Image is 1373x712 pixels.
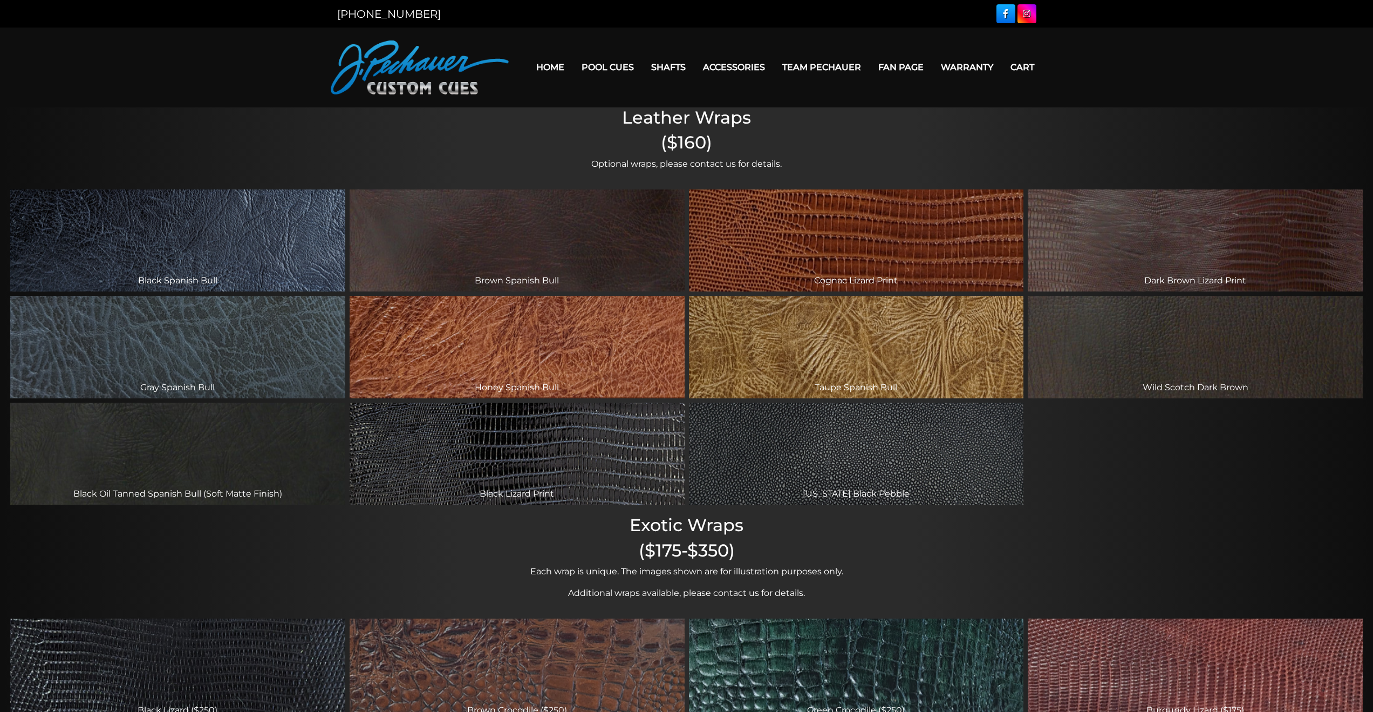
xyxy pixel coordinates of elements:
[528,53,573,81] a: Home
[350,296,685,398] div: Honey Spanish Bull
[10,296,345,398] div: Gray Spanish Bull
[689,296,1024,398] div: Taupe Spanish Bull
[573,53,643,81] a: Pool Cues
[689,189,1024,292] div: Cognac Lizard Print
[1002,53,1043,81] a: Cart
[774,53,870,81] a: Team Pechauer
[932,53,1002,81] a: Warranty
[694,53,774,81] a: Accessories
[331,40,509,94] img: Pechauer Custom Cues
[350,189,685,292] div: Brown Spanish Bull
[337,8,441,21] a: [PHONE_NUMBER]
[10,403,345,505] div: Black Oil Tanned Spanish Bull (Soft Matte Finish)
[643,53,694,81] a: Shafts
[350,403,685,505] div: Black Lizard Print
[689,403,1024,505] div: [US_STATE] Black Pebble
[1028,296,1363,398] div: Wild Scotch Dark Brown
[1028,189,1363,292] div: Dark Brown Lizard Print
[10,189,345,292] div: Black Spanish Bull
[870,53,932,81] a: Fan Page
